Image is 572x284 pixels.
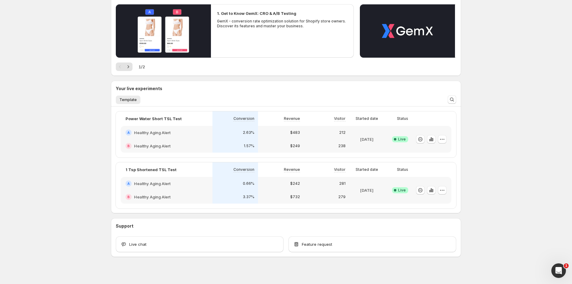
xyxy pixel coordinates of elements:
[243,181,254,186] p: 0.66%
[127,195,130,199] h2: B
[233,116,254,121] p: Conversion
[129,241,146,247] span: Live chat
[134,130,171,136] h2: Healthy Aging Alert
[126,167,177,173] p: 1 Tsp Shortened TSL Test
[243,194,254,199] p: 3.37%
[339,181,346,186] p: 281
[127,144,130,148] h2: B
[551,263,566,278] iframe: Intercom live chat
[339,130,346,135] p: 212
[233,167,254,172] p: Conversion
[290,130,300,135] p: $483
[124,63,133,71] button: Next
[243,130,254,135] p: 2.63%
[217,10,296,16] h2: 1. Get to Know GemX: CRO & A/B Testing
[134,181,171,187] h2: Healthy Aging Alert
[302,241,332,247] span: Feature request
[290,181,300,186] p: $242
[126,116,182,122] p: Power Water Short TSL Test
[360,136,374,142] p: [DATE]
[116,86,162,92] h3: Your live experiments
[134,194,171,200] h2: Healthy Aging Alert
[448,95,456,104] button: Search and filter results
[127,131,130,134] h2: A
[338,144,346,148] p: 238
[116,63,133,71] nav: Pagination
[284,116,300,121] p: Revenue
[338,194,346,199] p: 279
[564,263,569,268] span: 1
[360,187,374,193] p: [DATE]
[334,116,346,121] p: Visitor
[398,137,406,142] span: Live
[397,116,408,121] p: Status
[119,97,137,102] span: Template
[284,167,300,172] p: Revenue
[398,188,406,193] span: Live
[134,143,171,149] h2: Healthy Aging Alert
[139,64,145,70] span: 1 / 2
[116,223,133,229] h3: Support
[290,144,300,148] p: $249
[397,167,408,172] p: Status
[334,167,346,172] p: Visitor
[116,4,211,58] button: Play video
[356,116,378,121] p: Started date
[127,182,130,185] h2: A
[290,194,300,199] p: $732
[244,144,254,148] p: 1.57%
[217,19,348,29] p: GemX - conversion rate optimization solution for Shopify store owners. Discover its features and ...
[360,4,455,58] button: Play video
[356,167,378,172] p: Started date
